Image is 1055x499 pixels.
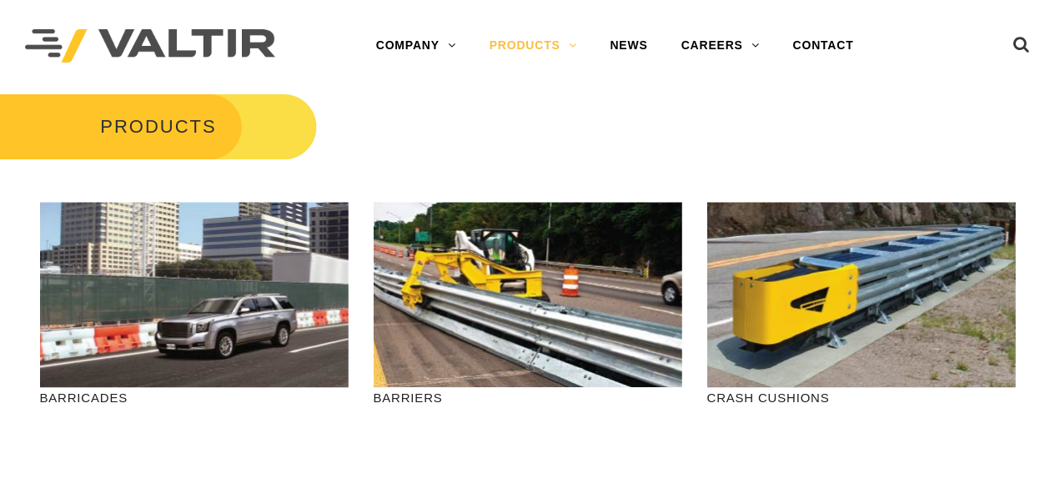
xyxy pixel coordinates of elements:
[707,388,1016,407] p: CRASH CUSHIONS
[40,388,349,407] p: BARRICADES
[776,29,871,63] a: CONTACT
[593,29,664,63] a: NEWS
[359,29,473,63] a: COMPANY
[25,29,275,63] img: Valtir
[665,29,776,63] a: CAREERS
[374,388,682,407] p: BARRIERS
[473,29,594,63] a: PRODUCTS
